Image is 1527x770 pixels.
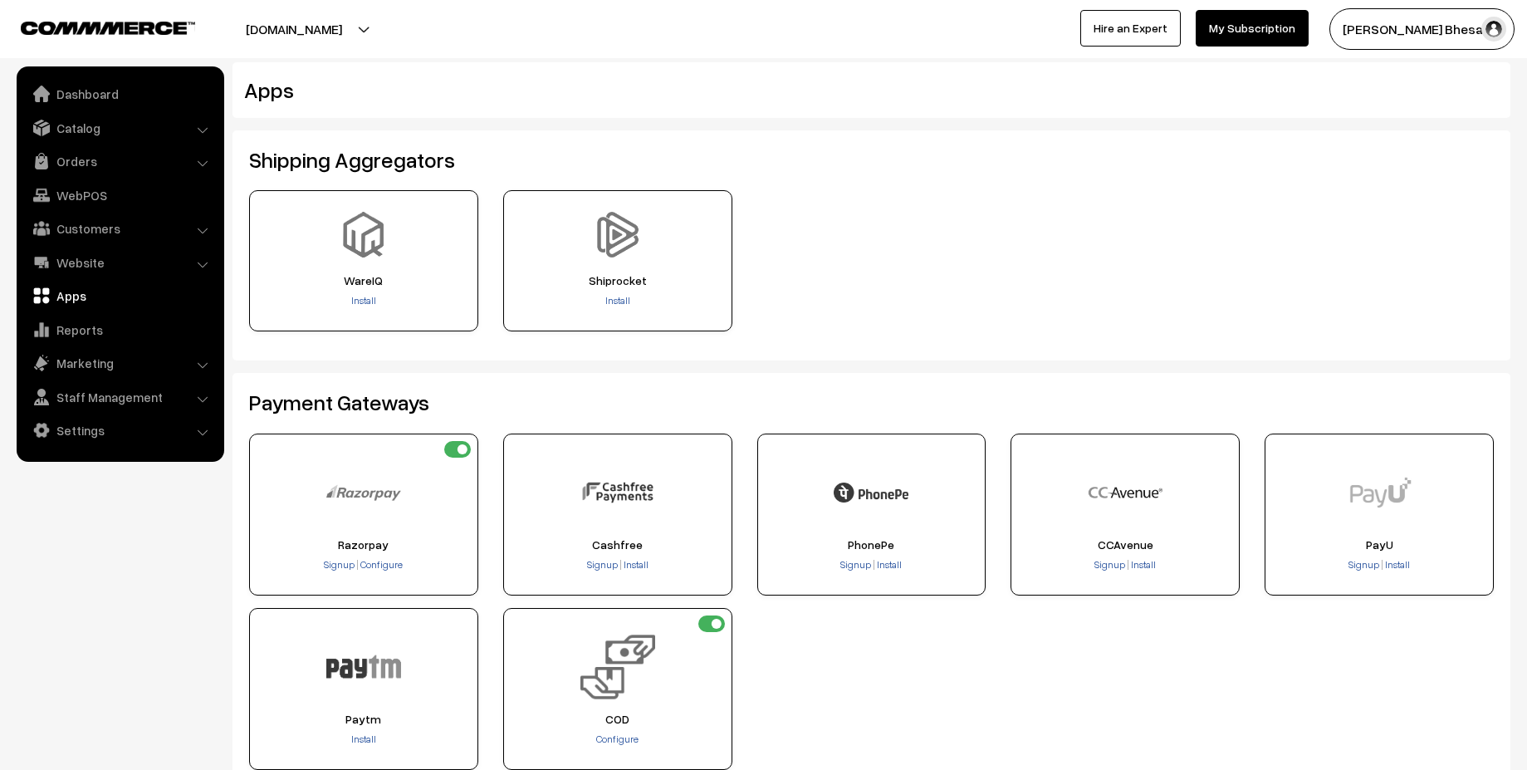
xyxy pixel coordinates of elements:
span: Signup [324,558,355,571]
a: Dashboard [21,79,218,109]
img: WareIQ [340,212,386,257]
img: Shiprocket [595,212,640,257]
a: COMMMERCE [21,17,166,37]
img: CCAvenue [1088,455,1162,530]
span: Signup [1348,558,1379,571]
span: Razorpay [255,538,472,552]
a: Reports [21,315,218,345]
img: Razorpay [326,455,401,530]
img: COD [580,630,655,704]
span: PayU [1270,538,1488,552]
span: Paytm [255,713,472,726]
a: Install [351,294,376,307]
div: | [509,557,727,574]
div: | [763,557,981,574]
a: Staff Management [21,382,218,412]
a: Signup [1348,558,1381,571]
span: Signup [840,558,871,571]
span: CCAvenue [1016,538,1234,552]
img: PhonePe [834,455,908,530]
h2: Shipping Aggregators [249,147,1494,173]
button: [PERSON_NAME] Bhesani… [1329,8,1515,50]
span: Install [1131,558,1156,571]
span: WareIQ [255,274,472,287]
h2: Payment Gateways [249,390,1494,415]
a: WebPOS [21,180,218,210]
img: Cashfree [580,455,655,530]
a: Install [605,294,630,307]
img: Paytm [326,630,401,704]
a: Apps [21,281,218,311]
a: Customers [21,213,218,243]
a: Configure [596,733,639,745]
a: Orders [21,146,218,176]
span: Signup [1094,558,1125,571]
a: My Subscription [1196,10,1309,47]
img: user [1481,17,1506,42]
div: | [1270,557,1488,574]
a: Website [21,248,218,277]
a: Signup [324,558,356,571]
span: Install [1385,558,1410,571]
h2: Apps [244,77,1285,103]
div: | [1016,557,1234,574]
span: Shiprocket [509,274,727,287]
span: Install [877,558,902,571]
a: Install [622,558,648,571]
span: PhonePe [763,538,981,552]
a: Signup [1094,558,1127,571]
a: Signup [840,558,873,571]
a: Hire an Expert [1080,10,1181,47]
span: Configure [360,558,403,571]
a: Signup [587,558,619,571]
span: Cashfree [509,538,727,552]
span: COD [509,713,727,726]
a: Install [351,733,376,745]
button: [DOMAIN_NAME] [188,8,400,50]
img: COMMMERCE [21,22,195,34]
a: Configure [359,558,403,571]
a: Marketing [21,348,218,378]
a: Catalog [21,113,218,143]
span: Signup [587,558,618,571]
a: Settings [21,415,218,445]
a: Install [1129,558,1156,571]
a: Install [875,558,902,571]
span: Install [624,558,648,571]
div: | [255,557,472,574]
img: PayU [1342,455,1417,530]
a: Install [1383,558,1410,571]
